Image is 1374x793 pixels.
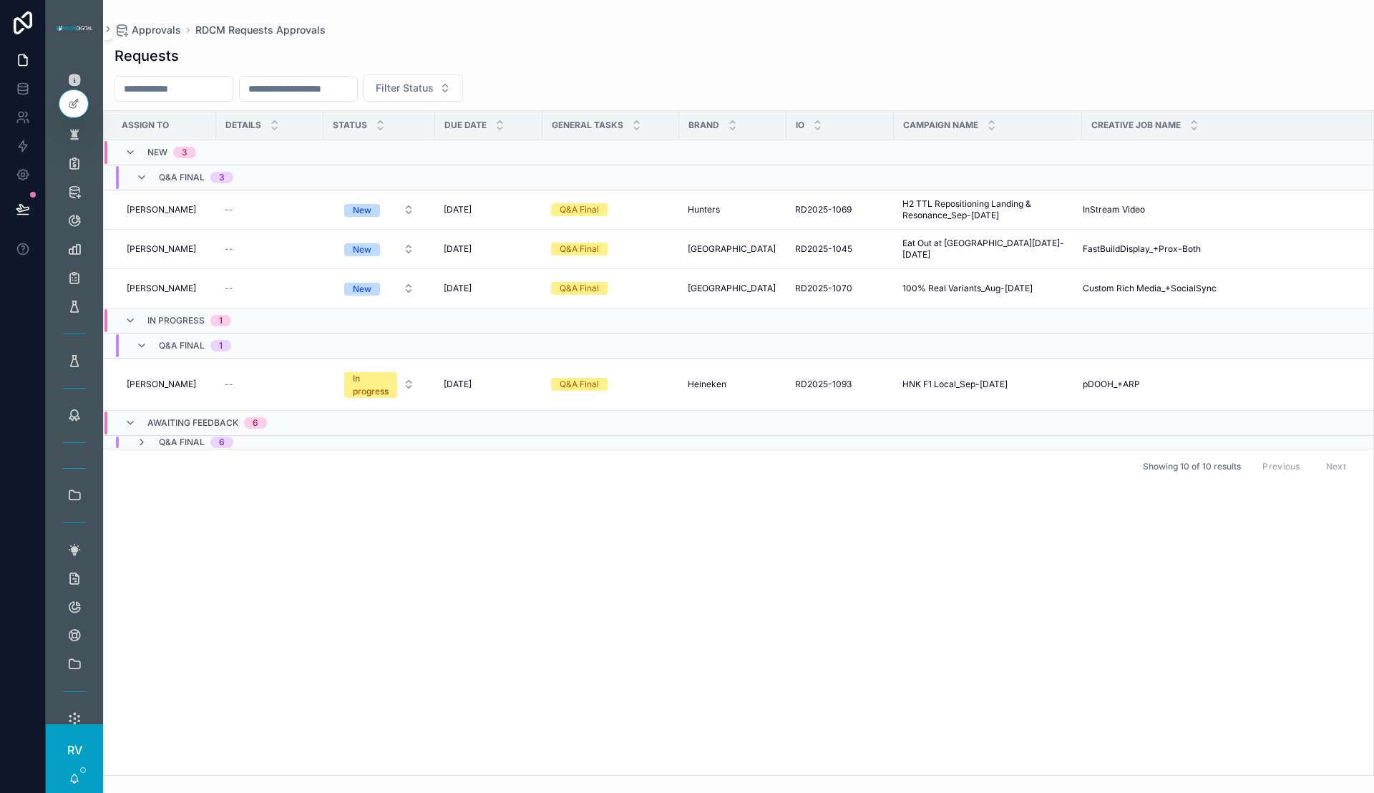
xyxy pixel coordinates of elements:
span: pDOOH_+ARP [1083,379,1140,390]
span: Creative Job Name [1091,120,1181,131]
span: Hunters [688,204,720,215]
a: FastBuildDisplay_+Prox-Both [1083,243,1355,255]
span: HNK F1 Local_Sep-[DATE] [902,379,1008,390]
span: Status [333,120,367,131]
a: -- [225,379,315,390]
span: New [147,147,167,158]
a: [DATE] [444,204,534,215]
a: RD2025-1069 [795,204,885,215]
span: [GEOGRAPHIC_DATA] [688,283,776,294]
div: Q&A Final [560,203,599,216]
div: 6 [219,437,225,448]
button: Select Button [333,365,426,404]
a: RD2025-1070 [795,283,885,294]
a: Q&A Final [551,378,671,391]
a: Select Button [332,275,427,302]
span: Q&A Final [159,340,205,351]
a: RD2025-1045 [795,243,885,255]
span: Q&A Final [159,172,205,183]
span: Due Date [444,120,487,131]
a: Eat Out at [GEOGRAPHIC_DATA][DATE]-[DATE] [902,238,1073,261]
div: New [353,243,371,256]
a: [PERSON_NAME] [121,277,208,300]
div: New [353,204,371,217]
a: Custom Rich Media_+SocialSync [1083,283,1355,294]
a: HNK F1 Local_Sep-[DATE] [902,379,1073,390]
a: Heineken [688,379,778,390]
div: New [353,283,371,296]
span: [GEOGRAPHIC_DATA] [688,243,776,255]
div: scrollable content [46,57,103,724]
span: [DATE] [444,243,472,255]
span: 100% Real Variants_Aug-[DATE] [902,283,1033,294]
span: -- [225,379,233,390]
span: Approvals [132,23,181,37]
div: 3 [219,172,225,183]
span: Q&A Final [159,437,205,448]
button: Select Button [333,236,426,262]
span: [DATE] [444,283,472,294]
div: 3 [182,147,187,158]
div: 6 [253,417,258,429]
span: General Tasks [552,120,623,131]
a: [GEOGRAPHIC_DATA] [688,243,778,255]
button: Select Button [333,276,426,301]
span: Brand [688,120,719,131]
span: Details [225,120,261,131]
h1: Requests [114,46,179,66]
span: RD2025-1093 [795,379,852,390]
a: RDCM Requests Approvals [195,23,326,37]
img: App logo [54,23,94,34]
a: RD2025-1093 [795,379,885,390]
span: Assign To [122,120,169,131]
a: -- [225,243,315,255]
span: InStream Video [1083,204,1145,215]
span: Showing 10 of 10 results [1143,461,1241,472]
div: In progress [353,372,389,398]
a: 100% Real Variants_Aug-[DATE] [902,283,1073,294]
button: Select Button [364,74,463,102]
span: Heineken [688,379,726,390]
div: Q&A Final [560,243,599,256]
a: Q&A Final [551,282,671,295]
span: -- [225,204,233,215]
a: Approvals [114,23,181,37]
div: Q&A Final [560,378,599,391]
span: Custom Rich Media_+SocialSync [1083,283,1217,294]
button: Select Button [333,197,426,223]
span: -- [225,243,233,255]
a: [PERSON_NAME] [121,373,208,396]
div: 1 [219,315,223,326]
span: RD2025-1070 [795,283,852,294]
span: RV [67,741,82,759]
span: RD2025-1069 [795,204,852,215]
div: 1 [219,340,223,351]
span: IO [796,120,804,131]
a: Select Button [332,364,427,404]
span: FastBuildDisplay_+Prox-Both [1083,243,1201,255]
span: [DATE] [444,379,472,390]
span: Campaign Name [903,120,978,131]
span: Filter Status [376,81,434,95]
span: Awaiting Feedback [147,417,238,429]
a: Q&A Final [551,243,671,256]
span: In progress [147,315,205,326]
span: [PERSON_NAME] [127,243,196,255]
span: -- [225,283,233,294]
span: [PERSON_NAME] [127,379,196,390]
span: RD2025-1045 [795,243,852,255]
a: pDOOH_+ARP [1083,379,1355,390]
span: [PERSON_NAME] [127,283,196,294]
a: [PERSON_NAME] [121,198,208,221]
a: [DATE] [444,379,534,390]
a: [DATE] [444,243,534,255]
a: InStream Video [1083,204,1355,215]
a: H2 TTL Repositioning Landing & Resonance_Sep-[DATE] [902,198,1073,221]
div: Q&A Final [560,282,599,295]
a: -- [225,283,315,294]
a: Select Button [332,196,427,223]
a: [PERSON_NAME] [121,238,208,261]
